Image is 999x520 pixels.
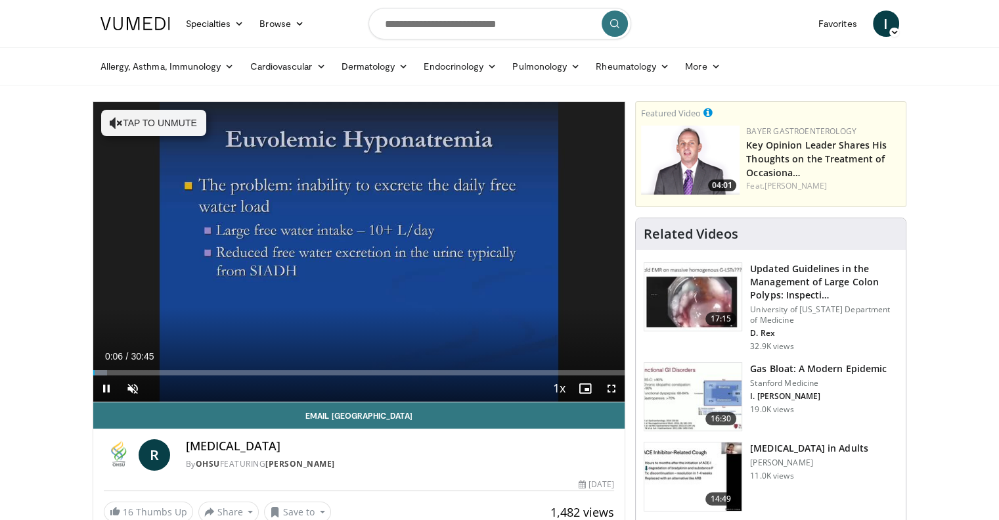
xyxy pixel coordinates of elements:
a: OHSU [196,458,220,469]
span: 17:15 [705,312,737,325]
h3: [MEDICAL_DATA] in Adults [750,442,868,455]
div: By FEATURING [186,458,614,470]
a: Specialties [178,11,252,37]
a: Pulmonology [504,53,588,80]
p: D. Rex [750,328,898,339]
span: / [126,351,129,362]
a: Endocrinology [416,53,504,80]
h3: Gas Bloat: A Modern Epidemic [750,362,887,375]
p: 19.0K views [750,404,793,415]
a: R [139,439,170,471]
div: [DATE] [579,479,614,490]
span: 16:30 [705,412,737,425]
img: 9828b8df-38ad-4333-b93d-bb657251ca89.png.150x105_q85_crop-smart_upscale.png [641,126,740,195]
a: Email [GEOGRAPHIC_DATA] [93,402,625,429]
button: Fullscreen [598,375,625,402]
a: Dermatology [334,53,416,80]
button: Tap to unmute [101,110,206,136]
img: VuMedi Logo [100,17,170,30]
a: I [873,11,899,37]
span: 16 [123,506,133,518]
p: I. [PERSON_NAME] [750,391,887,402]
span: 30:45 [131,351,154,362]
div: Progress Bar [93,370,625,375]
p: 32.9K views [750,341,793,352]
button: Unmute [120,375,146,402]
input: Search topics, interventions [368,8,631,39]
img: OHSU [104,439,133,471]
small: Featured Video [641,107,701,119]
a: More [677,53,728,80]
a: Favorites [810,11,865,37]
div: Feat. [746,180,900,192]
a: [PERSON_NAME] [765,180,827,191]
a: Rheumatology [588,53,677,80]
h4: [MEDICAL_DATA] [186,439,614,454]
h3: Updated Guidelines in the Management of Large Colon Polyps: Inspecti… [750,262,898,302]
span: 0:06 [105,351,123,362]
a: Browse [252,11,312,37]
img: 480ec31d-e3c1-475b-8289-0a0659db689a.150x105_q85_crop-smart_upscale.jpg [644,363,742,431]
img: 11950cd4-d248-4755-8b98-ec337be04c84.150x105_q85_crop-smart_upscale.jpg [644,442,742,511]
a: Bayer Gastroenterology [746,126,856,137]
a: Key Opinion Leader Shares His Thoughts on the Treatment of Occasiona… [746,139,887,179]
button: Pause [93,375,120,402]
button: Enable picture-in-picture mode [572,375,598,402]
button: Playback Rate [546,375,572,402]
a: Cardiovascular [242,53,333,80]
a: Allergy, Asthma, Immunology [93,53,242,80]
span: 04:01 [708,179,736,191]
span: 14:49 [705,492,737,506]
span: 1,482 views [550,504,614,520]
a: 04:01 [641,126,740,195]
a: 17:15 Updated Guidelines in the Management of Large Colon Polyps: Inspecti… University of [US_STA... [644,262,898,352]
a: 14:49 [MEDICAL_DATA] in Adults [PERSON_NAME] 11.0K views [644,442,898,511]
p: Stanford Medicine [750,378,887,389]
video-js: Video Player [93,102,625,402]
h4: Related Videos [644,226,738,242]
p: University of [US_STATE] Department of Medicine [750,304,898,325]
img: dfcfcb0d-b871-4e1a-9f0c-9f64970f7dd8.150x105_q85_crop-smart_upscale.jpg [644,263,742,331]
a: 16:30 Gas Bloat: A Modern Epidemic Stanford Medicine I. [PERSON_NAME] 19.0K views [644,362,898,432]
p: 11.0K views [750,471,793,481]
a: [PERSON_NAME] [265,458,335,469]
p: [PERSON_NAME] [750,458,868,468]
